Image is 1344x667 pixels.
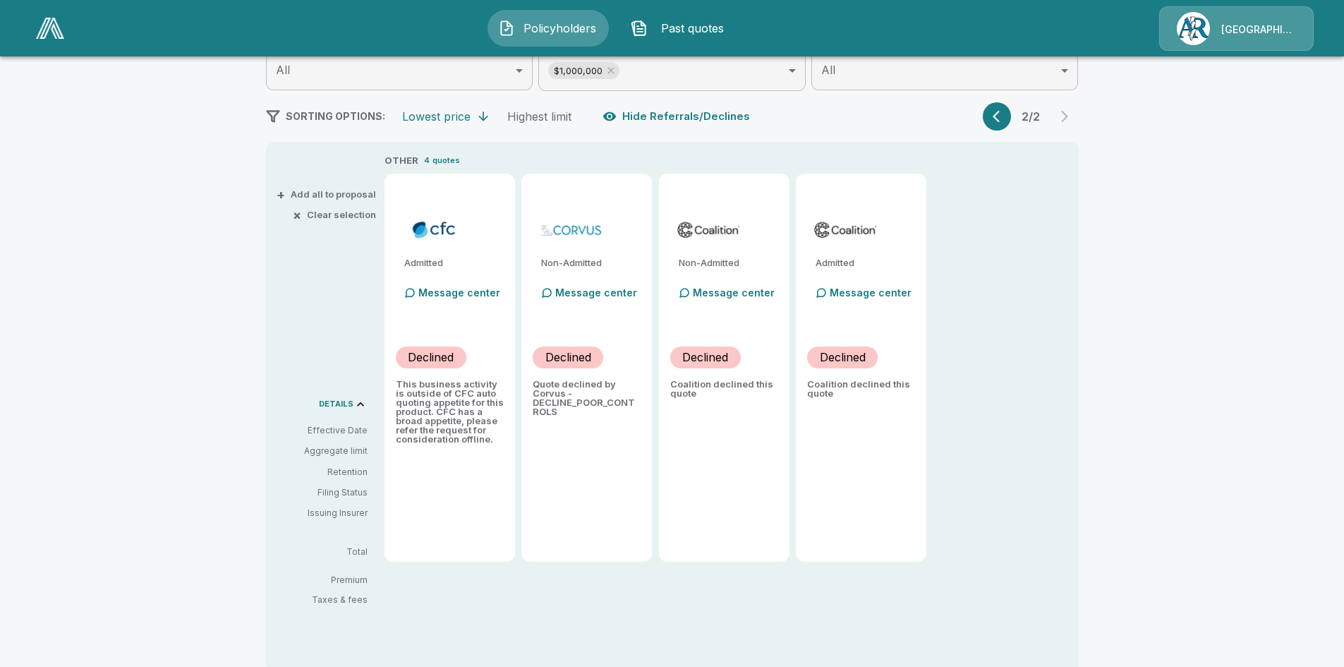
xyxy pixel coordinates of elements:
span: + [277,190,285,199]
p: Quote declined by Corvus - DECLINE_POOR_CONTROLS [533,380,641,416]
p: Declined [820,349,866,366]
p: Admitted [404,258,504,268]
span: Policyholders [521,20,598,37]
span: × [293,210,301,220]
p: Message center [830,285,912,300]
p: Coalition declined this quote [670,380,778,398]
p: Retention [277,466,368,479]
p: Message center [555,285,637,300]
p: Taxes & fees [277,596,379,604]
p: Total [277,548,379,556]
button: ×Clear selection [296,210,376,220]
p: Non-Admitted [541,258,641,268]
p: Non-Admitted [679,258,778,268]
p: Premium [277,576,379,584]
span: SORTING OPTIONS: [286,110,385,122]
p: Coalition declined this quote [807,380,915,398]
p: DETAILS [319,400,353,408]
button: +Add all to proposal [279,190,376,199]
p: quotes [432,155,460,167]
p: Issuing Insurer [277,507,368,519]
span: All [821,63,835,77]
img: cfccyberadmitted [401,219,467,240]
p: OTHER [385,154,418,168]
div: Highest limit [507,109,571,124]
p: Declined [682,349,728,366]
div: Lowest price [402,109,471,124]
img: corvuscybersurplus [538,219,604,240]
p: 2 / 2 [1017,111,1045,122]
button: Past quotes IconPast quotes [620,10,741,47]
span: $1,000,000 [548,63,608,79]
img: Past quotes Icon [631,20,648,37]
img: coalitioncyber [676,219,741,240]
p: Declined [408,349,454,366]
img: Policyholders Icon [498,20,515,37]
p: Declined [545,349,591,366]
p: Message center [693,285,775,300]
button: Policyholders IconPolicyholders [488,10,609,47]
span: All [276,63,290,77]
p: 4 [424,155,430,167]
p: This business activity is outside of CFC auto quoting appetite for this product. CFC has a broad ... [396,380,504,444]
p: Admitted [816,258,915,268]
p: Message center [418,285,500,300]
p: Effective Date [277,424,368,437]
img: AA Logo [36,18,64,39]
img: coalitioncyberadmitted [813,219,878,240]
span: Past quotes [653,20,731,37]
div: $1,000,000 [548,62,619,79]
button: Hide Referrals/Declines [600,103,756,130]
p: Filing Status [277,486,368,499]
p: Aggregate limit [277,445,368,457]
